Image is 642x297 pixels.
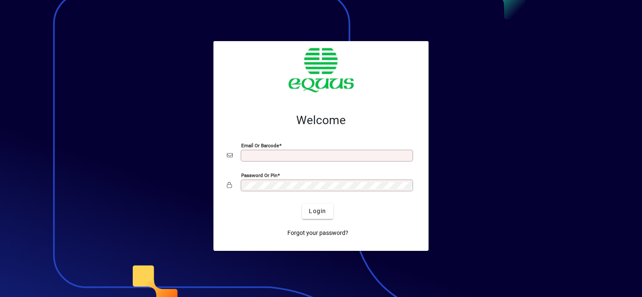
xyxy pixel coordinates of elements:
h2: Welcome [227,113,415,128]
span: Forgot your password? [287,229,348,237]
a: Forgot your password? [284,226,352,241]
span: Login [309,207,326,216]
mat-label: Password or Pin [241,172,277,178]
button: Login [302,204,333,219]
mat-label: Email or Barcode [241,142,279,148]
